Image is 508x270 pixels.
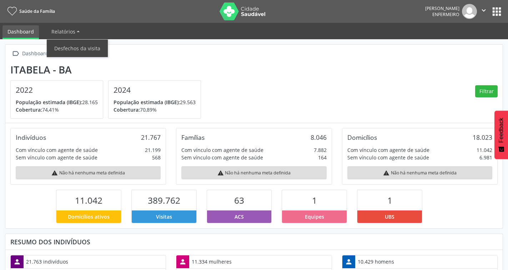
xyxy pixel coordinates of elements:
[51,170,58,176] i: warning
[387,194,392,206] span: 1
[2,25,39,39] a: Dashboard
[491,5,503,18] button: apps
[16,154,97,161] div: Sem vínculo com agente de saúde
[10,49,21,59] i: 
[462,4,477,19] img: img
[16,146,98,154] div: Com vínculo com agente de saúde
[494,111,508,159] button: Feedback - Mostrar pesquisa
[10,49,50,59] a:  Dashboard
[21,49,50,59] div: Dashboard
[47,42,108,55] a: Desfechos da visita
[16,106,98,113] p: 74,41%
[305,213,324,220] span: Equipes
[114,106,140,113] span: Cobertura:
[347,146,429,154] div: Com vínculo com agente de saúde
[179,258,187,266] i: person
[498,118,504,143] span: Feedback
[347,154,429,161] div: Sem vínculo com agente de saúde
[355,255,397,268] div: 10.429 homens
[217,170,224,176] i: warning
[477,146,492,154] div: 11.042
[189,255,234,268] div: 11.334 mulheres
[75,194,102,206] span: 11.042
[311,133,327,141] div: 8.046
[181,154,263,161] div: Sem vínculo com agente de saúde
[16,106,42,113] span: Cobertura:
[479,154,492,161] div: 6.981
[114,86,196,95] h4: 2024
[152,154,161,161] div: 568
[24,255,71,268] div: 21.763 indivíduos
[156,213,172,220] span: Visitas
[473,133,492,141] div: 18.023
[68,213,110,220] span: Domicílios ativos
[318,154,327,161] div: 164
[141,133,161,141] div: 21.767
[10,64,206,76] div: Itabela - BA
[181,133,205,141] div: Famílias
[181,146,263,154] div: Com vínculo com agente de saúde
[51,28,75,35] span: Relatórios
[114,99,180,106] span: População estimada (IBGE):
[148,194,180,206] span: 389.762
[16,86,98,95] h4: 2022
[5,5,55,17] a: Saúde da Família
[432,11,459,17] span: Enfermeiro
[114,106,196,113] p: 70,89%
[425,5,459,11] div: [PERSON_NAME]
[145,146,161,154] div: 21.199
[480,6,488,14] i: 
[46,25,85,38] a: Relatórios
[16,133,46,141] div: Indivíduos
[114,98,196,106] p: 29.563
[347,166,492,179] div: Não há nenhuma meta definida
[19,8,55,14] span: Saúde da Família
[383,170,389,176] i: warning
[46,39,108,57] ul: Relatórios
[347,133,377,141] div: Domicílios
[16,99,82,106] span: População estimada (IBGE):
[345,258,353,266] i: person
[181,166,326,179] div: Não há nenhuma meta definida
[16,98,98,106] p: 28.165
[312,194,317,206] span: 1
[475,85,498,97] button: Filtrar
[234,194,244,206] span: 63
[10,238,498,246] div: Resumo dos indivíduos
[314,146,327,154] div: 7.882
[385,213,394,220] span: UBS
[16,166,161,179] div: Não há nenhuma meta definida
[477,4,491,19] button: 
[235,213,244,220] span: ACS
